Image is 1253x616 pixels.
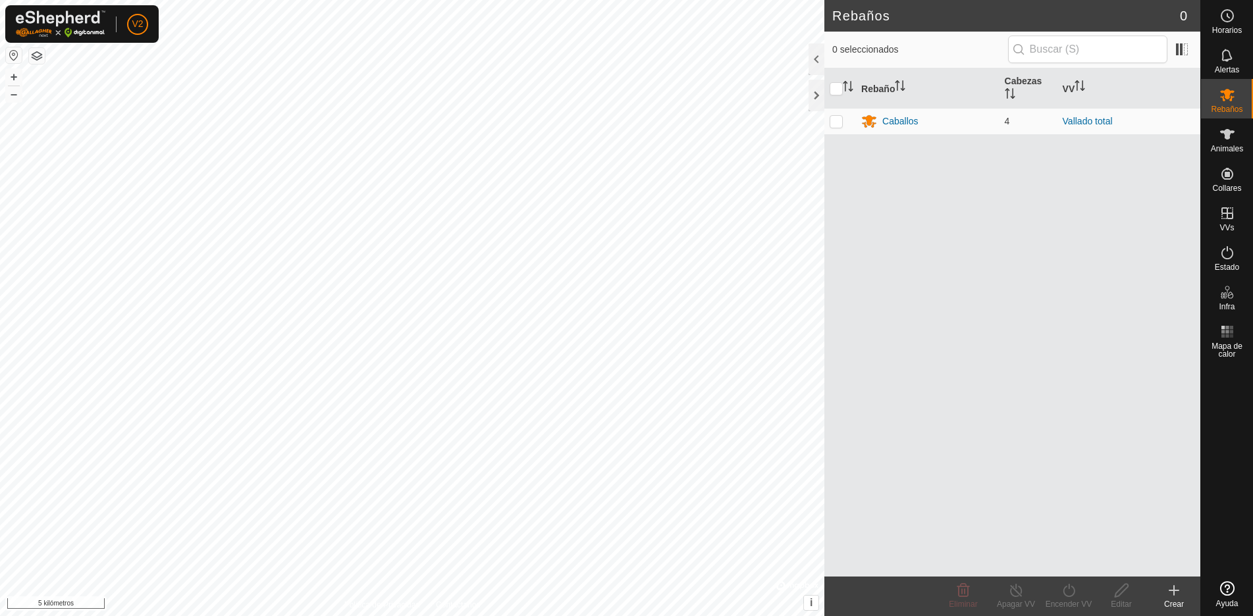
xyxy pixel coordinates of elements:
[1046,600,1092,609] font: Encender VV
[804,596,818,610] button: i
[29,48,45,64] button: Capas del Mapa
[132,18,143,29] font: V2
[1005,116,1010,126] font: 4
[1005,76,1042,86] font: Cabezas
[6,86,22,102] button: –
[1063,116,1113,126] a: Vallado total
[1075,82,1085,93] p-sorticon: Activar para ordenar
[344,599,420,611] a: Política de Privacidad
[6,47,22,63] button: Restablecer mapa
[1008,36,1167,63] input: Buscar (S)
[11,70,18,84] font: +
[861,83,895,93] font: Rebaño
[1005,90,1015,101] p-sorticon: Activar para ordenar
[882,116,918,126] font: Caballos
[1212,184,1241,193] font: Collares
[1164,600,1184,609] font: Crear
[949,600,977,609] font: Eliminar
[6,69,22,85] button: +
[895,82,905,93] p-sorticon: Activar para ordenar
[1211,144,1243,153] font: Animales
[1063,83,1075,93] font: VV
[1219,223,1234,232] font: VVs
[16,11,105,38] img: Logotipo de Gallagher
[1180,9,1187,23] font: 0
[1215,65,1239,74] font: Alertas
[997,600,1035,609] font: Apagar VV
[1219,302,1235,311] font: Infra
[832,9,890,23] font: Rebaños
[1215,263,1239,272] font: Estado
[1111,600,1131,609] font: Editar
[832,44,898,55] font: 0 seleccionados
[1211,105,1242,114] font: Rebaños
[1212,342,1242,359] font: Mapa de calor
[1216,599,1239,608] font: Ayuda
[1201,576,1253,613] a: Ayuda
[344,600,420,609] font: Política de Privacidad
[843,83,853,93] p-sorticon: Activar para ordenar
[810,597,813,608] font: i
[436,600,480,609] font: Contáctanos
[436,599,480,611] a: Contáctanos
[1212,26,1242,35] font: Horarios
[11,87,17,101] font: –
